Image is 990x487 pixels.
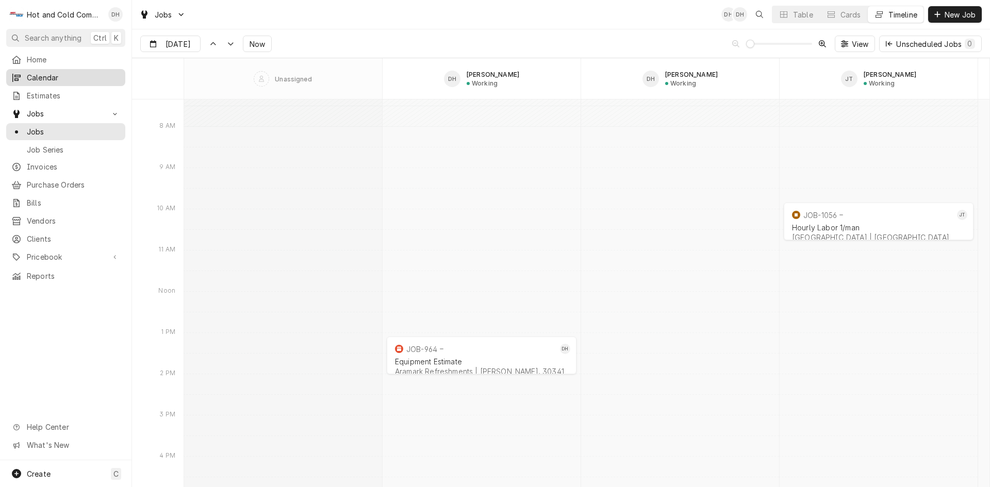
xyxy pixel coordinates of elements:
[406,345,437,354] div: JOB-964
[850,39,871,49] span: View
[6,123,125,140] a: Jobs
[6,51,125,68] a: Home
[27,90,120,101] span: Estimates
[560,344,570,354] div: Daryl Harris's Avatar
[27,108,105,119] span: Jobs
[803,211,837,220] div: JOB-1056
[93,32,107,43] span: Ctrl
[6,267,125,284] a: Reports
[957,210,967,220] div: JT
[6,194,125,211] a: Bills
[560,344,570,354] div: DH
[665,71,718,78] div: [PERSON_NAME]
[642,71,659,87] div: David Harris's Avatar
[6,436,125,454] a: Go to What's New
[154,410,180,422] div: 3 PM
[132,58,184,99] div: SPACE for context menu
[841,71,857,87] div: JT
[395,357,568,366] div: Equipment Estimate
[135,6,190,23] a: Go to Jobs
[27,54,120,65] span: Home
[27,469,51,478] span: Create
[6,29,125,47] button: Search anythingCtrlK
[721,7,736,22] div: DH
[156,328,180,339] div: 1 PM
[108,7,123,22] div: DH
[6,248,125,265] a: Go to Pricebook
[27,126,120,137] span: Jobs
[6,158,125,175] a: Invoices
[155,9,172,20] span: Jobs
[25,32,81,43] span: Search anything
[6,176,125,193] a: Purchase Orders
[153,287,180,298] div: Noon
[444,71,460,87] div: Daryl Harris's Avatar
[928,6,982,23] button: New Job
[153,245,180,257] div: 11 AM
[154,122,180,133] div: 8 AM
[869,79,895,87] div: Working
[841,71,857,87] div: Jason Thomason's Avatar
[444,71,460,87] div: DH
[27,422,119,432] span: Help Center
[6,105,125,122] a: Go to Jobs
[6,69,125,86] a: Calendar
[642,71,659,87] div: DH
[275,75,312,83] div: Unassigned
[27,9,103,20] div: Hot and Cold Commercial Kitchens, Inc.
[184,58,978,99] div: SPACE for context menu
[27,233,120,244] span: Clients
[6,87,125,104] a: Estimates
[247,39,267,49] span: Now
[27,179,120,190] span: Purchase Orders
[6,230,125,247] a: Clients
[27,251,105,262] span: Pricebook
[751,6,768,23] button: Open search
[879,36,982,52] button: Unscheduled Jobs0
[733,7,747,22] div: Daryl Harris's Avatar
[155,369,180,380] div: 2 PM
[472,79,498,87] div: Working
[27,197,120,208] span: Bills
[721,7,736,22] div: Daryl Harris's Avatar
[9,7,24,22] div: Hot and Cold Commercial Kitchens, Inc.'s Avatar
[896,39,975,49] div: Unscheduled Jobs
[792,223,965,232] div: Hourly Labor 1/man
[27,440,119,450] span: What's New
[6,212,125,229] a: Vendors
[27,215,120,226] span: Vendors
[113,468,119,479] span: C
[733,7,747,22] div: DH
[27,72,120,83] span: Calendar
[6,141,125,158] a: Job Series
[114,32,119,43] span: K
[967,38,973,49] div: 0
[888,9,917,20] div: Timeline
[27,271,120,281] span: Reports
[670,79,696,87] div: Working
[467,71,519,78] div: [PERSON_NAME]
[943,9,978,20] span: New Job
[835,36,876,52] button: View
[154,163,180,174] div: 9 AM
[154,451,180,463] div: 4 PM
[140,36,201,52] button: [DATE]
[840,9,861,20] div: Cards
[108,7,123,22] div: Daryl Harris's Avatar
[6,418,125,435] a: Go to Help Center
[793,9,813,20] div: Table
[27,144,120,155] span: Job Series
[864,71,916,78] div: [PERSON_NAME]
[243,36,272,52] button: Now
[27,161,120,172] span: Invoices
[152,204,180,215] div: 10 AM
[957,210,967,220] div: Jason Thomason's Avatar
[9,7,24,22] div: H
